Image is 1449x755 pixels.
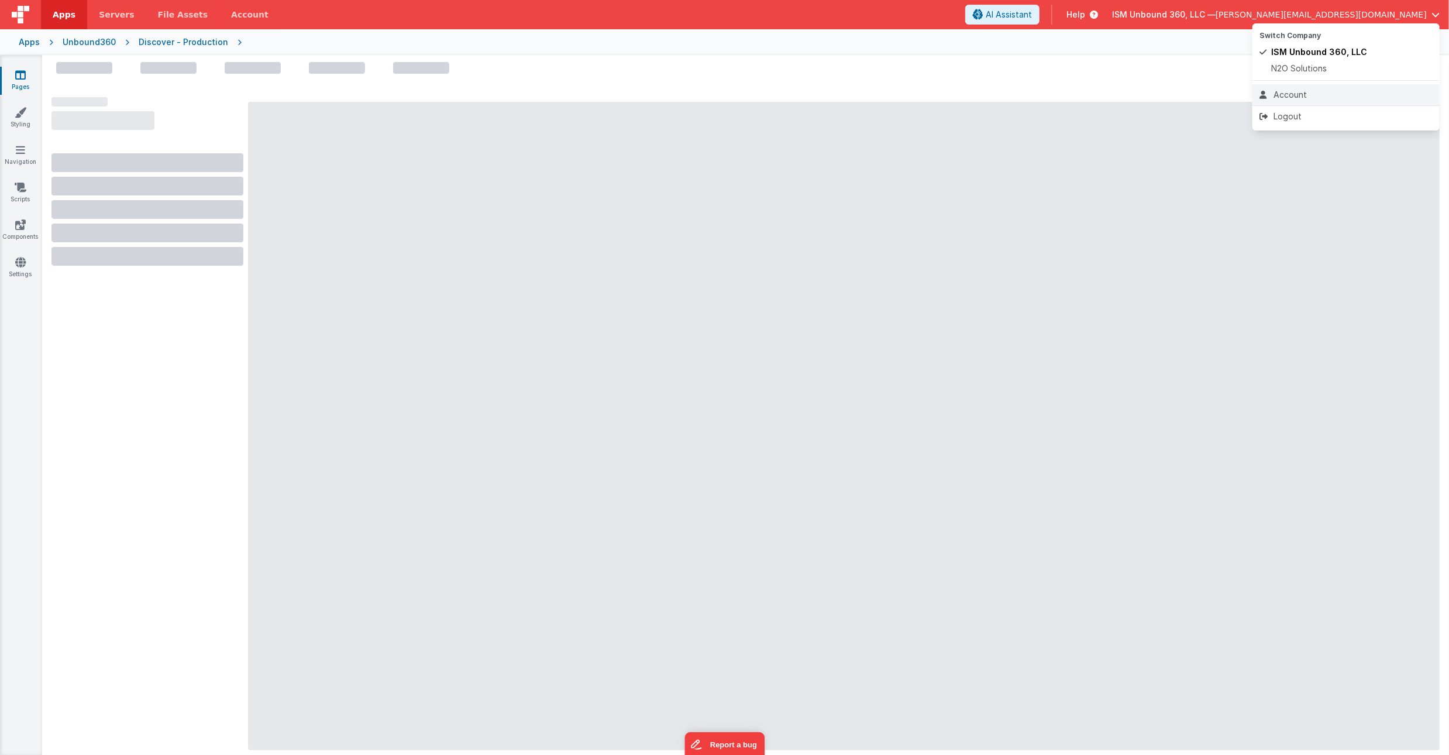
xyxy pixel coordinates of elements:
h5: Switch Company [1259,32,1433,39]
div: Options [1252,23,1440,131]
div: Account [1259,89,1433,101]
span: N2O Solutions [1271,63,1327,74]
div: Logout [1259,111,1433,122]
span: ISM Unbound 360, LLC [1271,46,1367,58]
